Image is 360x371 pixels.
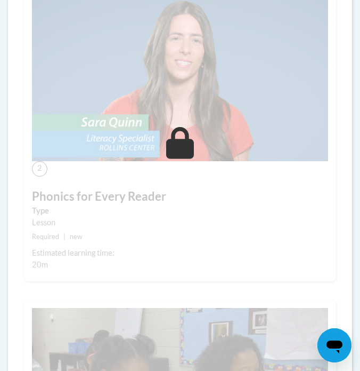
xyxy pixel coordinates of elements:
span: new [70,233,83,241]
div: Estimated learning time: [32,247,328,259]
span: 20m [32,260,48,269]
span: 2 [32,161,47,177]
label: Type [32,205,328,217]
h3: Phonics for Every Reader [32,188,328,205]
span: | [63,233,66,241]
div: Lesson [32,217,328,228]
span: Required [32,233,59,241]
iframe: Button to launch messaging window [317,328,351,362]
